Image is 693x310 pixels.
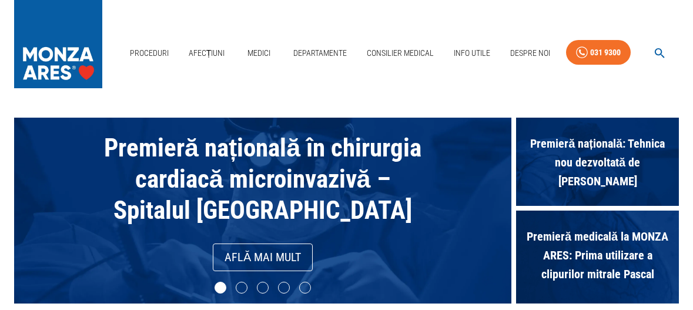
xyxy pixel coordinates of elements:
span: Premieră medicală la MONZA ARES: Prima utilizare a clipurilor mitrale Pascal [516,221,679,289]
li: slide item 5 [299,282,311,294]
div: 031 9300 [590,45,621,60]
div: Premieră națională: Tehnica nou dezvoltată de [PERSON_NAME] [516,118,679,211]
a: Medici [240,41,278,65]
span: Premieră națională în chirurgia cardiacă microinvazivă – Spitalul [GEOGRAPHIC_DATA] [104,133,421,225]
span: Premieră națională: Tehnica nou dezvoltată de [PERSON_NAME] [516,128,679,196]
a: Departamente [289,41,351,65]
li: slide item 4 [278,282,290,294]
a: Despre Noi [505,41,555,65]
div: Premieră medicală la MONZA ARES: Prima utilizare a clipurilor mitrale Pascal [516,211,679,304]
a: Afecțiuni [184,41,230,65]
li: slide item 2 [236,282,247,294]
a: Info Utile [449,41,495,65]
a: Consilier Medical [362,41,438,65]
a: 031 9300 [566,40,631,65]
li: slide item 1 [215,282,226,294]
a: Află mai mult [213,244,313,271]
a: Proceduri [125,41,173,65]
li: slide item 3 [257,282,269,294]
